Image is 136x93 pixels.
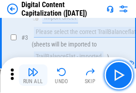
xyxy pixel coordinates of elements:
[21,34,28,41] span: # 3
[21,0,103,17] div: Digital Content Capitalization ([DATE])
[23,79,43,84] div: Run All
[19,64,47,86] button: Run All
[42,13,78,23] div: Import Sheet
[76,64,104,86] button: Skip
[34,51,103,62] div: TrailBalanceFlat - imported
[55,79,68,84] div: Undo
[28,67,38,77] img: Run All
[7,4,18,14] img: Back
[85,67,95,77] img: Skip
[111,68,126,82] img: Main button
[107,5,114,13] img: Support
[47,64,76,86] button: Undo
[118,4,129,14] img: Settings menu
[85,79,96,84] div: Skip
[56,67,67,77] img: Undo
